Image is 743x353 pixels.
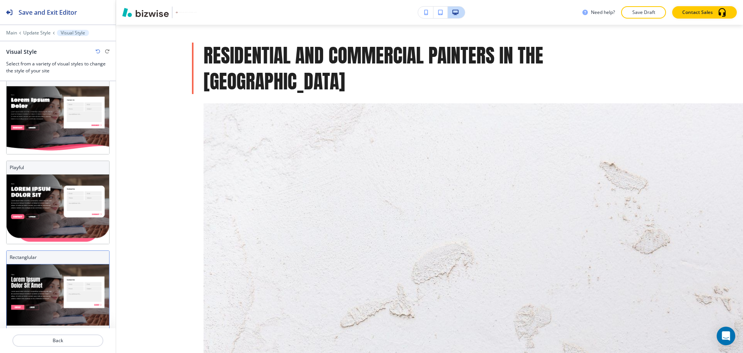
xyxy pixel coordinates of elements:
[6,48,37,56] h2: Visual Style
[6,161,110,244] div: PlayfulPlayful
[7,175,109,244] img: Playful
[672,6,737,19] button: Contact Sales
[12,334,103,347] button: Back
[204,43,656,94] h3: Residential and Commercial Painters in the [GEOGRAPHIC_DATA]
[621,6,666,19] button: Save Draft
[631,9,656,16] p: Save Draft
[682,9,713,16] p: Contact Sales
[591,9,615,16] h3: Need help?
[61,30,85,36] p: Visual Style
[57,30,89,36] button: Visual Style
[6,72,110,154] div: WavesWaves
[717,327,735,345] div: Open Intercom Messenger
[23,30,51,36] button: Update Style
[6,30,17,36] button: Main
[19,8,77,17] h2: Save and Exit Editor
[10,164,106,171] h3: Playful
[7,264,109,331] img: Rectanglular
[10,254,106,261] h3: Rectanglular
[13,337,103,344] p: Back
[122,8,169,17] img: Bizwise Logo
[176,12,197,13] img: Your Logo
[6,60,110,74] h3: Select from a variety of visual styles to change the style of your site
[7,86,109,154] img: Waves
[6,250,110,331] div: RectanglularRectanglular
